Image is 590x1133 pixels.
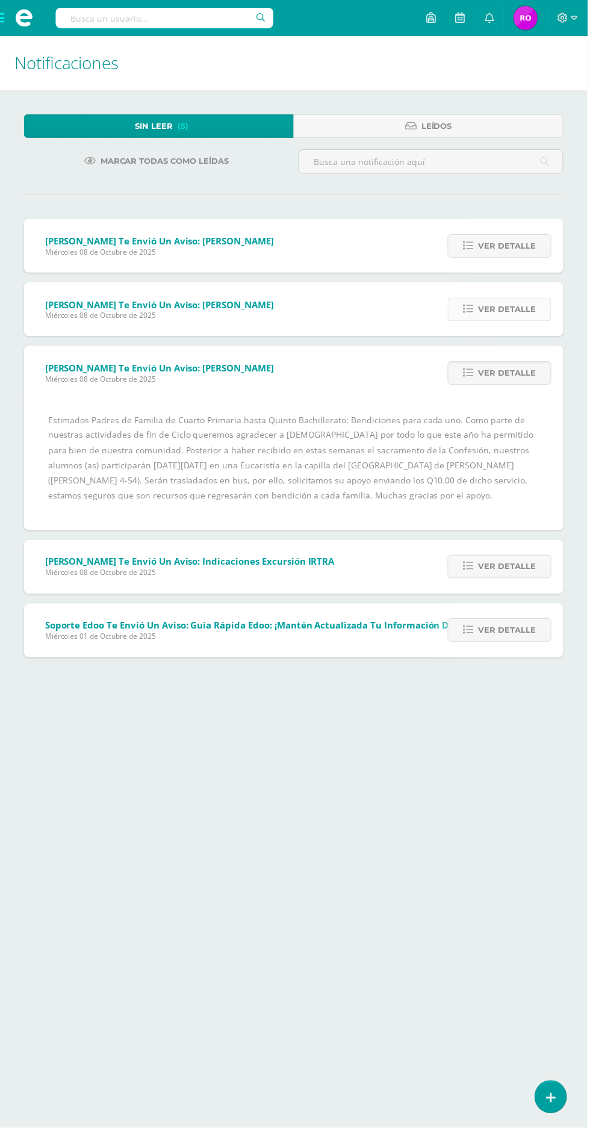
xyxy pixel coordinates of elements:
[480,558,538,580] span: Ver detalle
[480,364,538,386] span: Ver detalle
[480,622,538,644] span: Ver detalle
[295,115,566,138] a: Leídos
[45,376,275,386] span: Miércoles 08 de Octubre de 2025
[45,312,275,322] span: Miércoles 08 de Octubre de 2025
[45,570,336,580] span: Miércoles 08 de Octubre de 2025
[480,300,538,322] span: Ver detalle
[56,8,275,28] input: Busca un usuario...
[14,52,119,75] span: Notificaciones
[135,116,173,138] span: Sin leer
[45,622,485,634] span: Soporte Edoo te envió un aviso: Guía Rápida Edoo: ¡Mantén Actualizada tu Información de Perfil!
[480,236,538,258] span: Ver detalle
[423,116,454,138] span: Leídos
[45,236,275,248] span: [PERSON_NAME] te envió un aviso: [PERSON_NAME]
[101,151,230,173] span: Marcar todas como leídas
[70,150,245,173] a: Marcar todas como leídas
[178,116,189,138] span: (5)
[45,248,275,258] span: Miércoles 08 de Octubre de 2025
[516,6,540,30] img: 69aea7f7bca40ee42ad02f231494c703.png
[24,115,295,138] a: Sin leer(5)
[48,414,542,520] div: Estimados Padres de Familia de Cuarto Primaria hasta Quinto Bachillerato: Bendiciones para cada u...
[45,300,275,312] span: [PERSON_NAME] te envió un aviso: [PERSON_NAME]
[45,364,275,376] span: [PERSON_NAME] te envió un aviso: [PERSON_NAME]
[300,151,565,174] input: Busca una notificación aquí
[45,558,336,570] span: [PERSON_NAME] te envió un aviso: Indicaciones Excursión IRTRA
[45,634,485,644] span: Miércoles 01 de Octubre de 2025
